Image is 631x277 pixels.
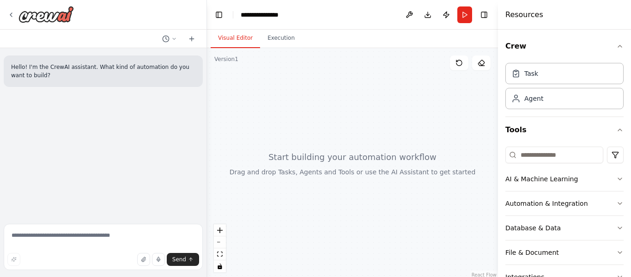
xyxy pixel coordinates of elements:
span: Send [172,256,186,263]
button: zoom in [214,224,226,236]
nav: breadcrumb [241,10,279,19]
button: Visual Editor [211,29,260,48]
button: Improve this prompt [7,253,20,266]
div: Automation & Integration [505,199,588,208]
div: React Flow controls [214,224,226,272]
button: Upload files [137,253,150,266]
button: toggle interactivity [214,260,226,272]
button: Switch to previous chat [158,33,181,44]
button: Hide right sidebar [478,8,491,21]
h4: Resources [505,9,543,20]
button: Start a new chat [184,33,199,44]
button: Crew [505,33,624,59]
div: Crew [505,59,624,117]
p: Hello! I'm the CrewAI assistant. What kind of automation do you want to build? [11,63,195,80]
img: Logo [18,6,74,23]
button: Execution [260,29,302,48]
button: fit view [214,248,226,260]
div: Task [524,69,538,78]
button: Hide left sidebar [212,8,225,21]
button: Automation & Integration [505,191,624,215]
button: Database & Data [505,216,624,240]
button: Tools [505,117,624,143]
button: File & Document [505,240,624,265]
div: AI & Machine Learning [505,174,578,184]
button: zoom out [214,236,226,248]
div: Agent [524,94,543,103]
div: File & Document [505,248,559,257]
button: Send [167,253,199,266]
button: AI & Machine Learning [505,167,624,191]
button: Click to speak your automation idea [152,253,165,266]
div: Database & Data [505,223,561,233]
div: Version 1 [214,55,238,63]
